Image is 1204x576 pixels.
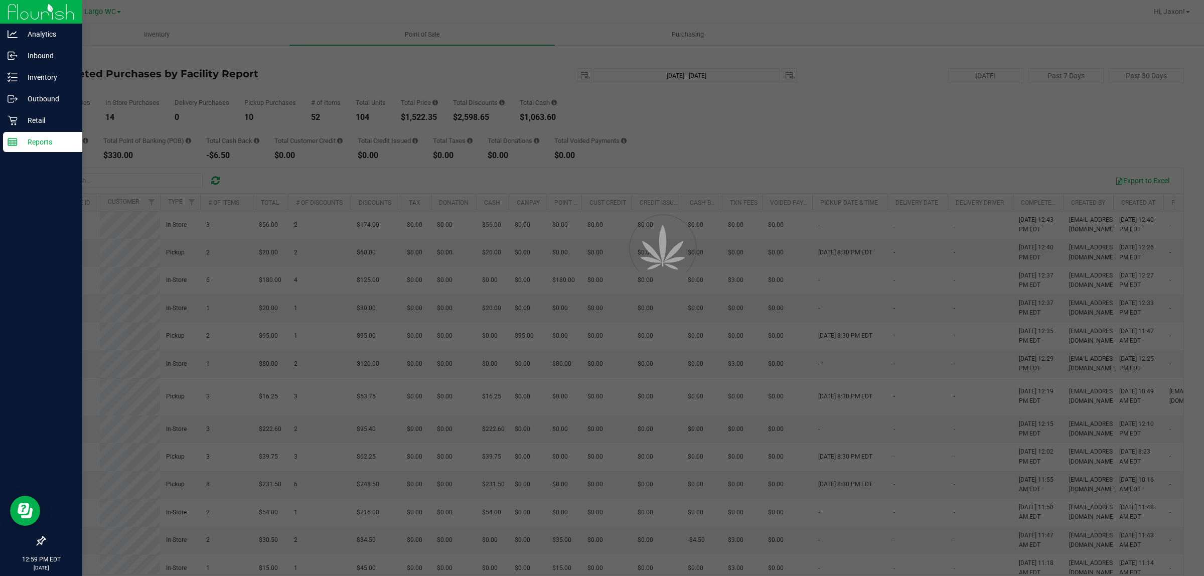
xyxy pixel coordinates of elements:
[8,137,18,147] inline-svg: Reports
[8,51,18,61] inline-svg: Inbound
[18,50,78,62] p: Inbound
[18,28,78,40] p: Analytics
[18,114,78,126] p: Retail
[18,136,78,148] p: Reports
[8,115,18,125] inline-svg: Retail
[10,496,40,526] iframe: Resource center
[8,94,18,104] inline-svg: Outbound
[8,29,18,39] inline-svg: Analytics
[5,555,78,564] p: 12:59 PM EDT
[18,71,78,83] p: Inventory
[8,72,18,82] inline-svg: Inventory
[5,564,78,571] p: [DATE]
[18,93,78,105] p: Outbound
